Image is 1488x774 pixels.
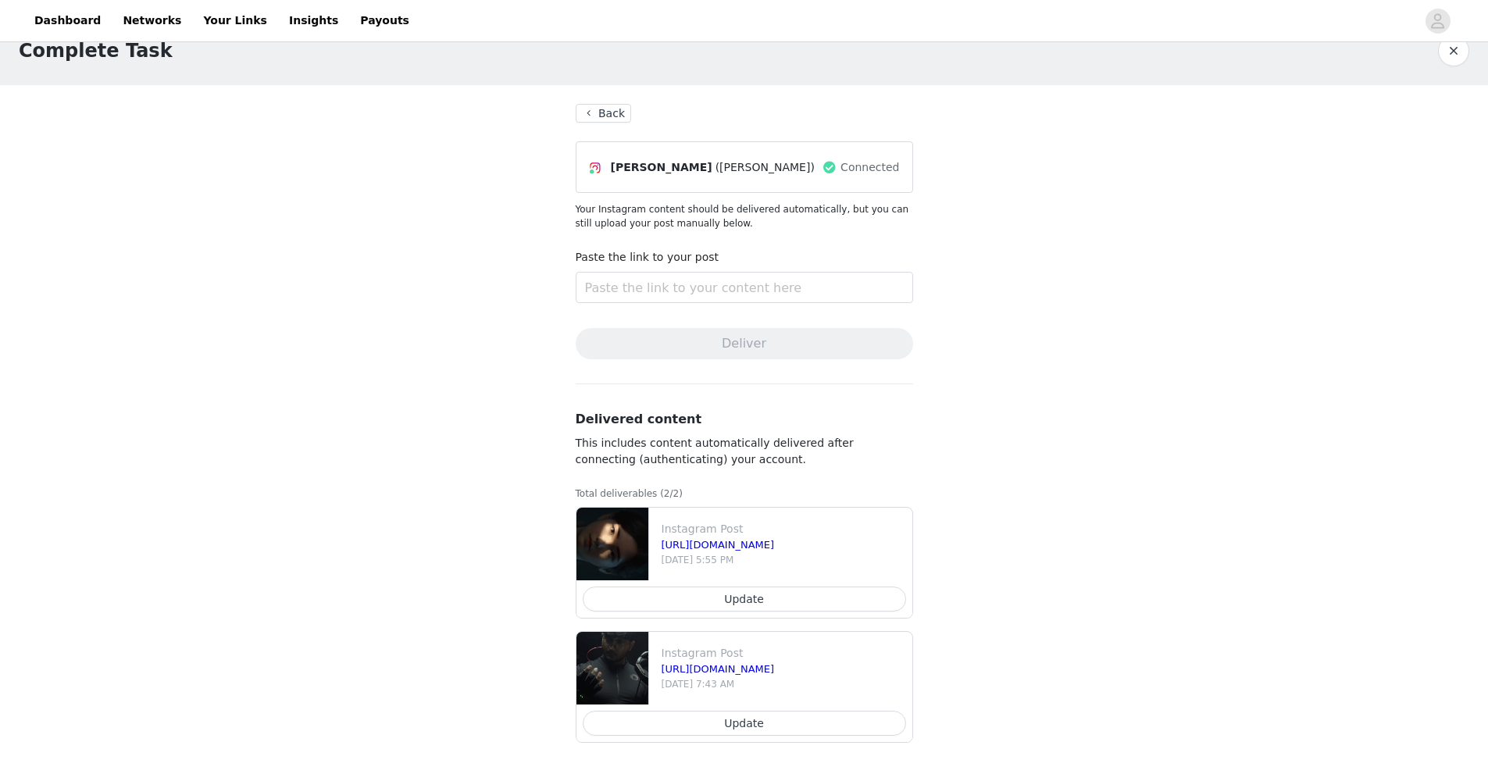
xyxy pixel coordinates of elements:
[662,521,906,537] p: Instagram Post
[576,508,648,580] img: file
[576,104,632,123] button: Back
[280,3,348,38] a: Insights
[576,202,913,230] p: Your Instagram content should be delivered automatically, but you can still upload your post manu...
[576,328,913,359] button: Deliver
[19,37,173,65] h1: Complete Task
[611,159,712,176] span: [PERSON_NAME]
[576,272,913,303] input: Paste the link to your content here
[662,553,906,567] p: [DATE] 5:55 PM
[583,587,906,612] button: Update
[715,159,815,176] span: ([PERSON_NAME])
[1430,9,1445,34] div: avatar
[576,410,913,429] h3: Delivered content
[662,539,775,551] a: [URL][DOMAIN_NAME]
[583,711,906,736] button: Update
[662,663,775,675] a: [URL][DOMAIN_NAME]
[662,645,906,662] p: Instagram Post
[840,159,899,176] span: Connected
[576,632,648,704] img: file
[194,3,277,38] a: Your Links
[662,677,906,691] p: [DATE] 7:43 AM
[351,3,419,38] a: Payouts
[113,3,191,38] a: Networks
[576,437,854,465] span: This includes content automatically delivered after connecting (authenticating) your account.
[589,162,601,174] img: Instagram Icon
[25,3,110,38] a: Dashboard
[576,251,719,263] label: Paste the link to your post
[576,487,913,501] p: Total deliverables (2/2)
